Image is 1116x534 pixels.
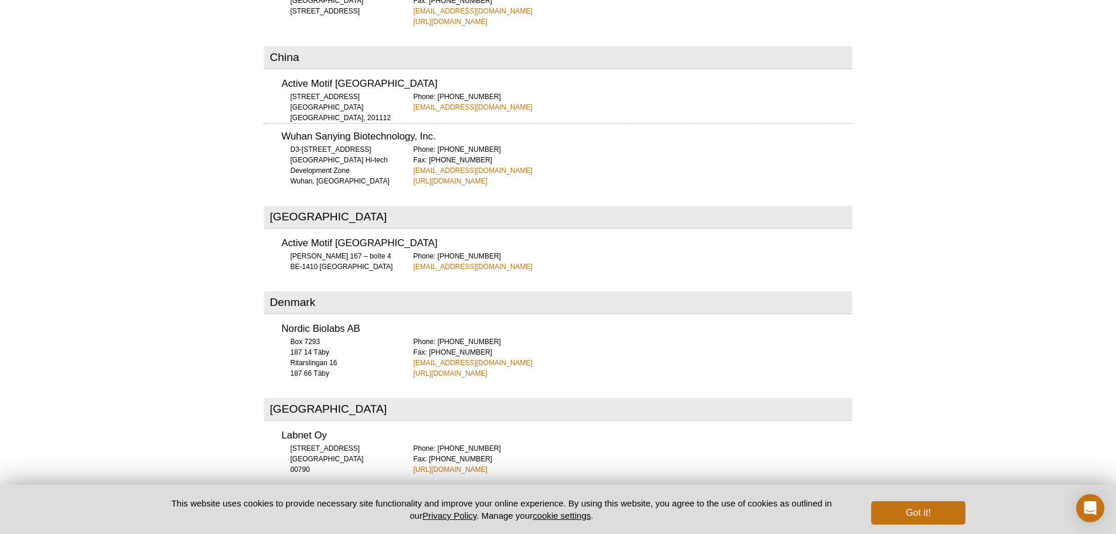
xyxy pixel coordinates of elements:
a: [EMAIL_ADDRESS][DOMAIN_NAME] [414,6,533,16]
div: D3-[STREET_ADDRESS] [GEOGRAPHIC_DATA] Hi-tech Development Zone Wuhan, [GEOGRAPHIC_DATA] [282,144,399,186]
div: Open Intercom Messenger [1076,494,1104,522]
div: Phone: [PHONE_NUMBER] Fax: [PHONE_NUMBER] [414,144,852,186]
h2: Denmark [264,291,852,314]
p: This website uses cookies to provide necessary site functionality and improve your online experie... [151,497,852,522]
a: [EMAIL_ADDRESS][DOMAIN_NAME] [414,102,533,113]
a: Privacy Policy [422,511,476,521]
a: [EMAIL_ADDRESS][DOMAIN_NAME] [414,165,533,176]
button: Got it! [871,501,965,525]
h3: Wuhan Sanying Biotechnology, Inc. [282,132,852,142]
div: Phone: [PHONE_NUMBER] Fax: [PHONE_NUMBER] [414,336,852,379]
h3: Nordic Biolabs AB [282,324,852,334]
h3: Active Motif [GEOGRAPHIC_DATA] [282,79,852,89]
a: [URL][DOMAIN_NAME] [414,464,488,475]
a: [URL][DOMAIN_NAME] [414,176,488,186]
div: [STREET_ADDRESS] [GEOGRAPHIC_DATA] 00790 [282,443,399,475]
div: Box 7293 187 14 Täby Ritarslingan 16 187 66 Täby [282,336,399,379]
h2: [GEOGRAPHIC_DATA] [264,206,852,229]
div: Phone: [PHONE_NUMBER] [414,251,852,272]
button: cookie settings [533,511,591,521]
a: [URL][DOMAIN_NAME] [414,16,488,27]
div: Phone: [PHONE_NUMBER] [414,91,852,113]
h2: China [264,46,852,69]
div: [STREET_ADDRESS] [GEOGRAPHIC_DATA] [GEOGRAPHIC_DATA], 201112 [282,91,399,123]
div: [PERSON_NAME] 167 – boîte 4 BE-1410 [GEOGRAPHIC_DATA] [282,251,399,272]
a: [URL][DOMAIN_NAME] [414,368,488,379]
h2: [GEOGRAPHIC_DATA] [264,398,852,421]
h3: Active Motif [GEOGRAPHIC_DATA] [282,239,852,249]
a: [EMAIL_ADDRESS][DOMAIN_NAME] [414,358,533,368]
div: Phone: [PHONE_NUMBER] Fax: [PHONE_NUMBER] [414,443,852,475]
a: [EMAIL_ADDRESS][DOMAIN_NAME] [414,261,533,272]
h3: Labnet Oy [282,431,852,441]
